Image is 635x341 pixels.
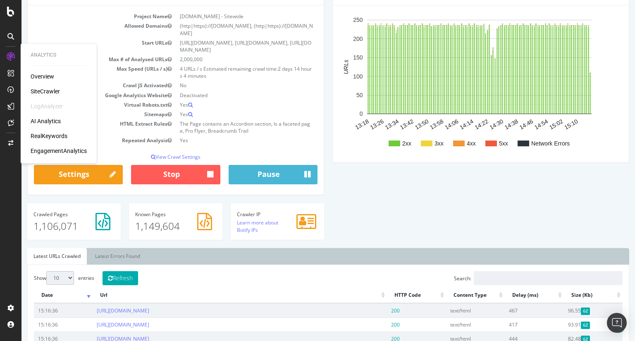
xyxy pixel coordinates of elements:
[542,118,558,131] text: 15:10
[510,140,548,147] text: Network Errors
[12,303,71,317] td: 15:16:36
[381,140,390,147] text: 2xx
[12,165,101,185] a: Settings
[31,87,60,95] a: SiteCrawler
[158,65,290,79] span: 2 days 14 hours 4 minutes
[607,313,627,333] div: Open Intercom Messenger
[6,248,65,265] a: Latest URLs Crawled
[12,271,73,285] label: Show entries
[75,307,128,314] a: [URL][DOMAIN_NAME]
[154,64,296,81] td: 4 URLs / s Estimated remaining crawl time:
[559,308,569,315] span: Gzipped Content
[452,271,601,285] input: Search:
[497,118,513,131] text: 14:46
[542,317,601,331] td: 93.91
[363,118,379,131] text: 13:34
[370,321,378,328] span: 200
[207,165,296,185] button: Pause
[338,111,341,117] text: 0
[81,271,117,285] button: Refresh
[542,303,601,317] td: 96.55
[445,140,454,147] text: 4xx
[154,136,296,145] td: Yes
[12,12,154,21] td: Project Name
[154,81,296,90] td: No
[154,21,296,38] td: (http|https)://[DOMAIN_NAME], (http|https)://[DOMAIN_NAME]
[31,52,87,59] div: Analytics
[392,118,408,131] text: 13:50
[12,55,154,64] td: Max # of Analysed URLs
[332,36,341,42] text: 200
[31,117,61,125] a: AI Analytics
[332,17,341,24] text: 250
[12,153,296,160] p: View Crawl Settings
[422,118,438,131] text: 14:06
[31,132,67,140] a: RealKeywords
[75,321,128,328] a: [URL][DOMAIN_NAME]
[432,271,601,285] label: Search:
[12,219,93,233] p: 1,106,071
[31,102,63,110] div: LogAnalyzer
[332,54,341,61] text: 150
[12,110,154,119] td: Sitemaps
[215,212,296,217] h4: Crawler IP
[512,118,528,131] text: 14:54
[317,12,598,156] svg: A chart.
[452,118,468,131] text: 14:22
[154,110,296,119] td: Yes
[527,118,543,131] text: 15:02
[12,64,154,81] td: Max Speed (URLs / s)
[542,287,601,303] th: Size (Kb): activate to sort column ascending
[559,322,569,329] span: Gzipped Content
[321,60,328,74] text: URLs
[154,38,296,55] td: [URL][DOMAIN_NAME], [URL][DOMAIN_NAME], [URL][DOMAIN_NAME]
[71,287,365,303] th: Url: activate to sort column ascending
[154,100,296,110] td: Yes
[437,118,453,131] text: 14:14
[154,12,296,21] td: [DOMAIN_NAME] - Sitewide
[365,287,424,303] th: HTTP Code: activate to sort column ascending
[467,118,483,131] text: 14:30
[154,91,296,100] td: Deactivated
[483,303,542,317] td: 467
[114,219,195,233] p: 1,149,604
[154,55,296,64] td: 2,000,000
[12,100,154,110] td: Virtual Robots.txt
[332,118,349,131] text: 13:18
[377,118,394,131] text: 13:42
[215,219,257,233] a: Learn more about Botify IPs
[12,317,71,331] td: 15:16:36
[332,73,341,80] text: 100
[25,271,53,285] select: Showentries
[31,72,54,81] a: Overview
[31,147,87,155] a: EngagementAnalytics
[483,287,542,303] th: Delay (ms): activate to sort column ascending
[12,287,71,303] th: Date: activate to sort column ascending
[12,21,154,38] td: Allowed Domains
[12,81,154,90] td: Crawl JS Activated
[413,140,422,147] text: 3xx
[407,118,423,131] text: 13:58
[110,165,198,185] button: Stop
[12,136,154,145] td: Repeated Analysis
[12,212,93,217] h4: Pages Crawled
[114,212,195,217] h4: Pages Known
[347,118,363,131] text: 13:26
[12,91,154,100] td: Google Analytics Website
[482,118,498,131] text: 14:38
[425,287,483,303] th: Content Type: activate to sort column ascending
[425,317,483,331] td: text/html
[483,317,542,331] td: 417
[477,140,487,147] text: 5xx
[425,303,483,317] td: text/html
[154,119,296,136] td: The Page contains an Accordion section, Is a faceted page, Pro Flyer, Breadcrumb Trail
[12,119,154,136] td: HTML Extract Rules
[370,307,378,314] span: 200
